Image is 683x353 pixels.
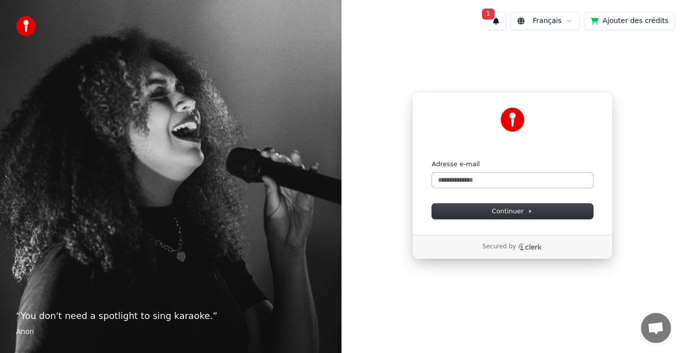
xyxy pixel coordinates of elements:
[432,160,480,169] label: Adresse e-mail
[518,243,542,250] a: Clerk logo
[492,207,533,216] span: Continuer
[16,309,325,323] p: “ You don't need a spotlight to sing karaoke. ”
[482,9,495,20] span: 1
[432,204,593,219] button: Continuer
[641,313,671,343] div: Ouvrir le chat
[16,327,325,337] footer: Anon
[485,12,506,30] button: 1
[482,243,516,251] p: Secured by
[500,108,524,132] img: Youka
[584,12,675,30] button: Ajouter des crédits
[16,16,36,36] img: youka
